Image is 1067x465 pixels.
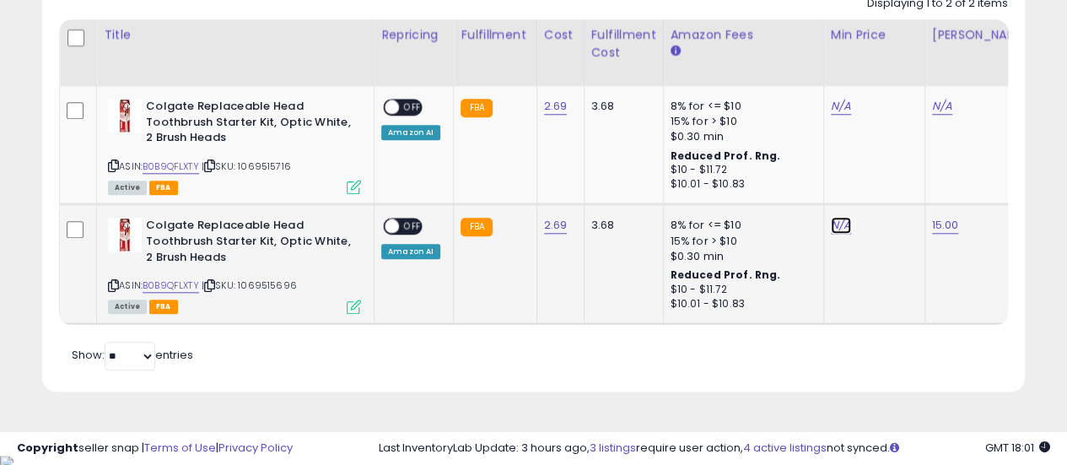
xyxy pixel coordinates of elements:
[671,149,781,163] b: Reduced Prof. Rng.
[202,160,291,173] span: | SKU: 1069515716
[831,98,851,115] a: N/A
[671,297,811,311] div: $10.01 - $10.83
[985,440,1050,456] span: 2025-10-13 18:01 GMT
[143,160,199,174] a: B0B9QFLXTY
[399,100,426,115] span: OFF
[104,26,367,44] div: Title
[671,283,811,297] div: $10 - $11.72
[202,278,297,292] span: | SKU: 1069515696
[671,163,811,177] div: $10 - $11.72
[671,114,811,129] div: 15% for > $10
[544,217,568,234] a: 2.69
[108,99,361,192] div: ASIN:
[671,129,811,144] div: $0.30 min
[544,26,577,44] div: Cost
[831,26,918,44] div: Min Price
[108,99,142,132] img: 41Xy1UgzRwL._SL40_.jpg
[108,218,361,311] div: ASIN:
[932,217,959,234] a: 15.00
[144,440,216,456] a: Terms of Use
[671,26,816,44] div: Amazon Fees
[17,440,78,456] strong: Copyright
[381,244,440,259] div: Amazon AI
[591,26,656,62] div: Fulfillment Cost
[149,300,178,314] span: FBA
[461,218,492,236] small: FBA
[590,440,636,456] a: 3 listings
[932,26,1032,44] div: [PERSON_NAME]
[831,217,851,234] a: N/A
[146,99,351,150] b: Colgate Replaceable Head Toothbrush Starter Kit, Optic White, 2 Brush Heads
[461,26,529,44] div: Fulfillment
[932,98,952,115] a: N/A
[108,181,147,195] span: All listings currently available for purchase on Amazon
[143,278,199,293] a: B0B9QFLXTY
[381,26,446,44] div: Repricing
[381,125,440,140] div: Amazon AI
[218,440,293,456] a: Privacy Policy
[108,300,147,314] span: All listings currently available for purchase on Amazon
[149,181,178,195] span: FBA
[671,99,811,114] div: 8% for <= $10
[544,98,568,115] a: 2.69
[671,249,811,264] div: $0.30 min
[146,218,351,269] b: Colgate Replaceable Head Toothbrush Starter Kit, Optic White, 2 Brush Heads
[671,218,811,233] div: 8% for <= $10
[671,268,781,282] b: Reduced Prof. Rng.
[671,44,681,59] small: Amazon Fees.
[108,218,142,251] img: 41Xy1UgzRwL._SL40_.jpg
[591,99,650,114] div: 3.68
[72,347,193,363] span: Show: entries
[671,177,811,192] div: $10.01 - $10.83
[671,234,811,249] div: 15% for > $10
[591,218,650,233] div: 3.68
[17,441,293,457] div: seller snap | |
[461,99,492,117] small: FBA
[379,441,1050,457] div: Last InventoryLab Update: 3 hours ago, require user action, not synced.
[399,219,426,234] span: OFF
[743,440,827,456] a: 4 active listings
